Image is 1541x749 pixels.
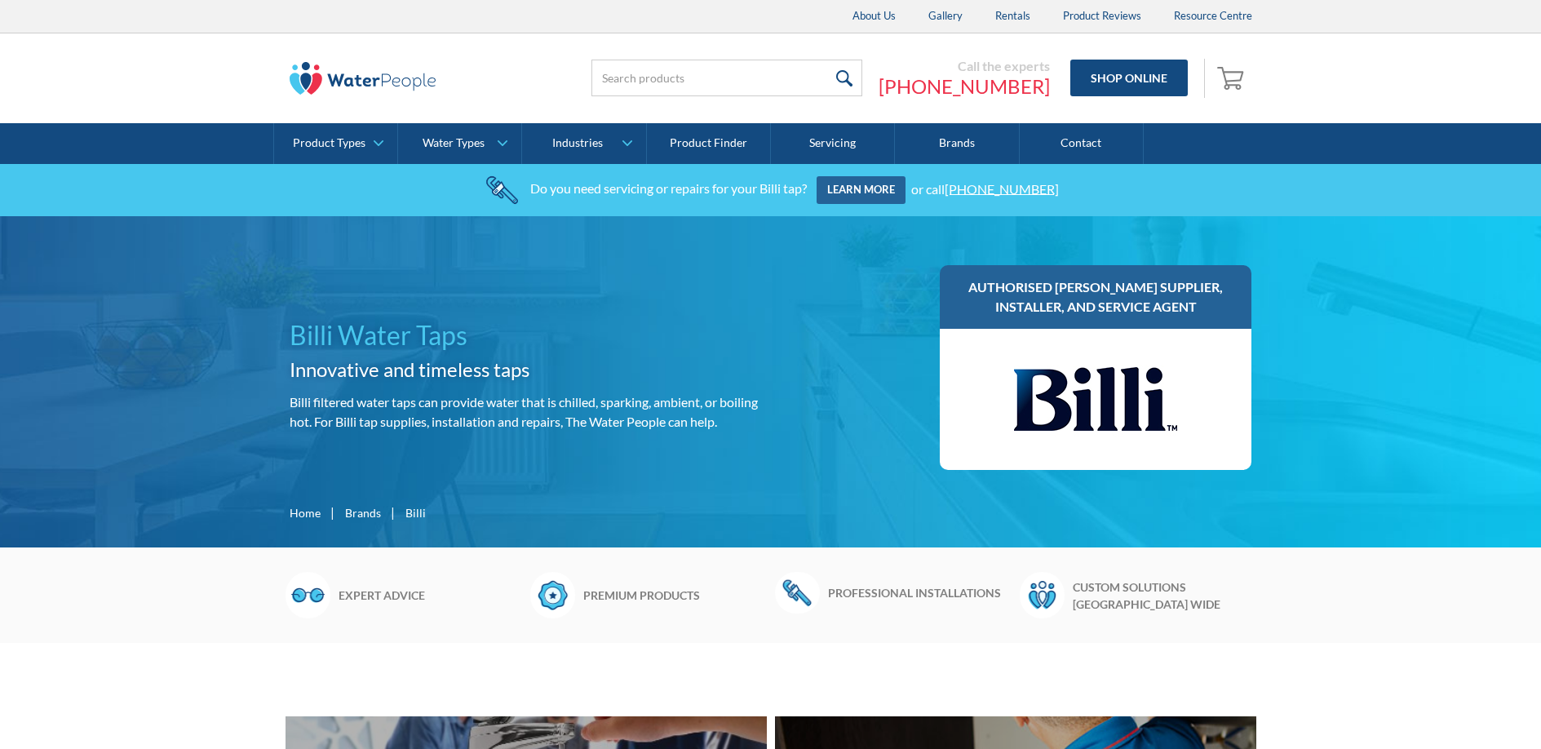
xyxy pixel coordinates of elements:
img: Wrench [775,572,820,613]
a: [PHONE_NUMBER] [945,180,1059,196]
a: Water Types [398,123,521,164]
h6: Custom solutions [GEOGRAPHIC_DATA] wide [1073,578,1256,613]
h3: Authorised [PERSON_NAME] supplier, installer, and service agent [956,277,1236,317]
input: Search products [591,60,862,96]
div: Call the experts [879,58,1050,74]
img: The Water People [290,62,436,95]
div: | [389,503,397,522]
a: [PHONE_NUMBER] [879,74,1050,99]
h2: Innovative and timeless taps [290,355,764,384]
h6: Premium products [583,587,767,604]
h6: Professional installations [828,584,1012,601]
a: Contact [1020,123,1144,164]
a: Brands [345,504,381,521]
img: Badge [530,572,575,618]
div: Industries [552,136,603,150]
a: Learn more [817,176,906,204]
p: Billi filtered water taps can provide water that is chilled, sparking, ambient, or boiling hot. F... [290,392,764,432]
img: Billi [1014,345,1177,454]
h1: Billi Water Taps [290,316,764,355]
div: Billi [405,504,426,521]
div: or call [911,180,1059,196]
a: Industries [522,123,645,164]
a: Home [290,504,321,521]
img: Glasses [286,572,330,618]
div: Product Types [293,136,365,150]
div: Water Types [423,136,485,150]
img: Waterpeople Symbol [1020,572,1065,618]
a: Brands [895,123,1019,164]
h6: Expert advice [339,587,522,604]
img: shopping cart [1217,64,1248,91]
a: Shop Online [1070,60,1188,96]
a: Servicing [771,123,895,164]
a: Product Types [274,123,397,164]
a: Product Finder [647,123,771,164]
a: Open empty cart [1213,59,1252,98]
div: Do you need servicing or repairs for your Billi tap? [530,180,807,196]
div: | [329,503,337,522]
